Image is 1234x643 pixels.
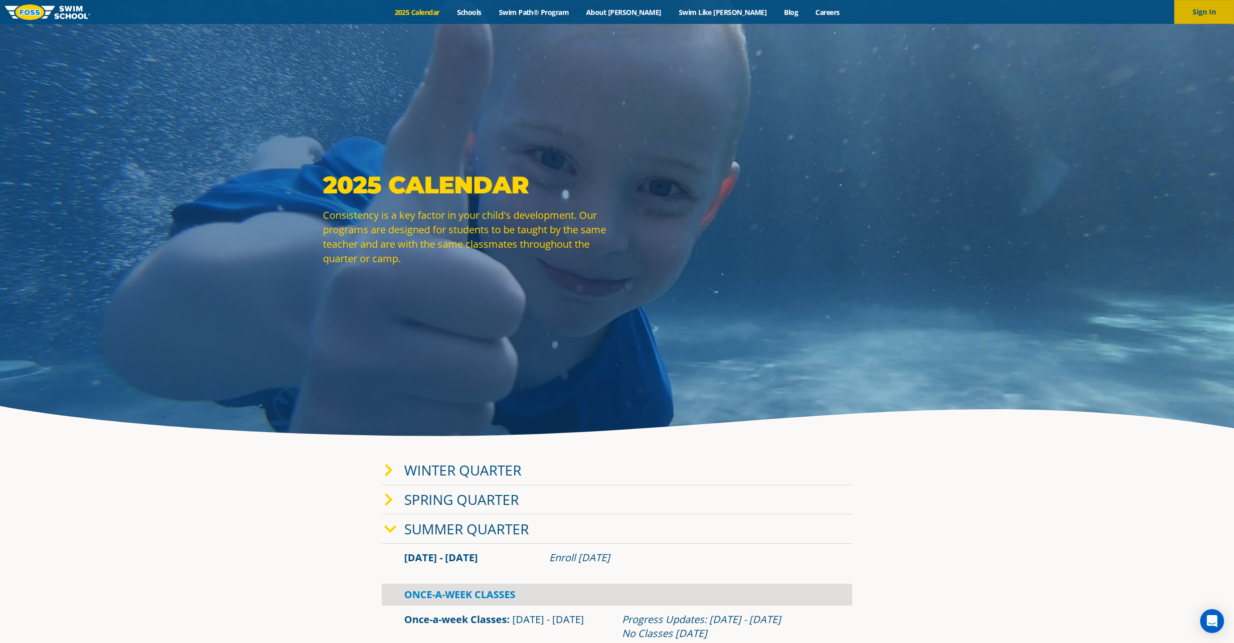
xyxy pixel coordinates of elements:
[549,551,830,565] div: Enroll [DATE]
[404,461,521,480] a: Winter Quarter
[404,490,519,509] a: Spring Quarter
[323,170,529,199] strong: 2025 Calendar
[404,519,529,538] a: Summer Quarter
[578,7,670,17] a: About [PERSON_NAME]
[323,208,612,266] p: Consistency is a key factor in your child's development. Our programs are designed for students t...
[775,7,807,17] a: Blog
[512,613,584,626] span: [DATE] - [DATE]
[448,7,490,17] a: Schools
[490,7,577,17] a: Swim Path® Program
[382,584,852,606] div: Once-A-Week Classes
[670,7,775,17] a: Swim Like [PERSON_NAME]
[622,613,830,641] div: Progress Updates: [DATE] - [DATE] No Classes [DATE]
[386,7,448,17] a: 2025 Calendar
[1200,609,1224,633] div: Open Intercom Messenger
[404,613,507,626] a: Once-a-week Classes
[404,551,478,564] span: [DATE] - [DATE]
[5,4,90,20] img: FOSS Swim School Logo
[807,7,848,17] a: Careers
